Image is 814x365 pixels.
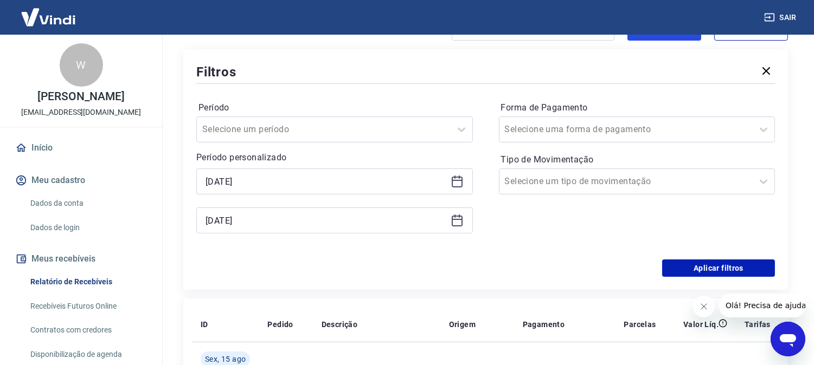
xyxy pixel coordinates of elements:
span: Olá! Precisa de ajuda? [7,8,91,16]
iframe: Botão para abrir a janela de mensagens [771,322,805,356]
iframe: Mensagem da empresa [719,294,805,317]
p: Tarifas [745,319,771,330]
p: [EMAIL_ADDRESS][DOMAIN_NAME] [21,107,141,118]
label: Tipo de Movimentação [501,153,773,166]
button: Aplicar filtros [662,259,775,277]
p: Descrição [322,319,358,330]
a: Início [13,136,149,160]
p: Valor Líq. [683,319,719,330]
p: Origem [449,319,476,330]
button: Sair [762,8,801,28]
a: Relatório de Recebíveis [26,271,149,293]
p: ID [201,319,208,330]
div: W [60,43,103,87]
label: Forma de Pagamento [501,101,773,114]
p: Período personalizado [196,151,473,164]
a: Dados da conta [26,192,149,214]
a: Contratos com credores [26,319,149,341]
p: Pagamento [523,319,565,330]
p: Parcelas [624,319,656,330]
a: Dados de login [26,217,149,239]
h5: Filtros [196,63,236,81]
button: Meu cadastro [13,168,149,192]
a: Recebíveis Futuros Online [26,295,149,317]
p: [PERSON_NAME] [37,91,124,102]
span: Sex, 15 ago [205,354,246,364]
label: Período [198,101,471,114]
input: Data final [206,212,446,229]
button: Meus recebíveis [13,247,149,271]
p: Pedido [267,319,293,330]
img: Vindi [13,1,84,34]
iframe: Fechar mensagem [693,296,715,317]
input: Data inicial [206,173,446,190]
